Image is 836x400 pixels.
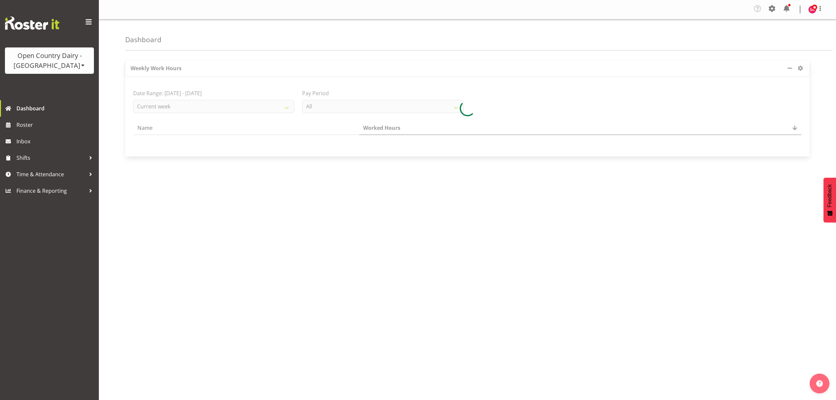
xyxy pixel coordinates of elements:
[16,169,86,179] span: Time & Attendance
[16,136,96,146] span: Inbox
[5,16,59,30] img: Rosterit website logo
[808,6,816,14] img: stacey-allen7479.jpg
[16,120,96,130] span: Roster
[823,178,836,222] button: Feedback - Show survey
[12,51,87,71] div: Open Country Dairy - [GEOGRAPHIC_DATA]
[827,184,833,207] span: Feedback
[16,186,86,196] span: Finance & Reporting
[16,103,96,113] span: Dashboard
[16,153,86,163] span: Shifts
[816,380,823,387] img: help-xxl-2.png
[125,36,161,43] h4: Dashboard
